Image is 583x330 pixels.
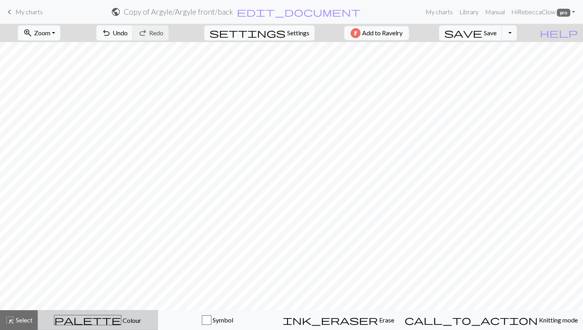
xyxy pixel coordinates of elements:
button: Zoom [18,25,60,40]
button: Undo [96,25,133,40]
span: Symbol [211,316,233,324]
span: help [540,27,578,38]
span: public [111,6,121,17]
span: settings [209,27,286,38]
a: Library [456,4,482,20]
span: edit_document [237,6,361,17]
span: Undo [113,29,128,36]
a: HiRebeccaClow pro [508,4,578,20]
span: Save [484,29,497,36]
span: save [444,27,482,38]
a: Manual [482,4,508,20]
span: Erase [378,316,394,324]
span: ink_eraser [283,315,378,326]
button: Save [439,25,502,40]
span: zoom_in [23,27,33,38]
span: undo [102,27,111,38]
button: Knitting mode [399,310,583,330]
span: Select [15,316,33,324]
span: palette [54,315,121,326]
img: Ravelry [351,28,361,38]
button: Add to Ravelry [344,26,409,40]
i: Settings [209,28,286,38]
span: Add to Ravelry [362,28,403,38]
button: Colour [38,310,158,330]
span: My charts [15,8,43,15]
a: My charts [5,5,43,19]
span: keyboard_arrow_left [5,6,14,17]
span: pro [557,9,570,17]
a: My charts [422,4,456,20]
span: Colour [121,317,141,324]
span: call_to_action [405,315,538,326]
span: highlight_alt [5,315,15,326]
h2: Copy of Argyle / Argyle front/back [124,7,233,16]
span: Zoom [34,29,50,36]
button: SettingsSettings [204,25,315,40]
span: Settings [287,28,309,38]
button: Symbol [158,310,278,330]
span: Knitting mode [538,316,578,324]
button: Erase [278,310,399,330]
